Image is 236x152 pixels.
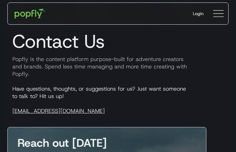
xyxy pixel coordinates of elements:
[10,4,50,23] a: home
[188,6,209,22] a: Login
[12,107,105,115] a: [EMAIL_ADDRESS][DOMAIN_NAME]
[7,85,229,115] p: Have questions, thoughts, or suggestions for us? Just want someone to talk to? Hit us up!
[7,30,229,52] h1: Contact Us
[193,10,204,17] div: Login
[7,55,229,78] p: Popfly is the content platform purpose-built for adventure creators and brands. Spend less time m...
[18,135,107,150] strong: Reach out [DATE]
